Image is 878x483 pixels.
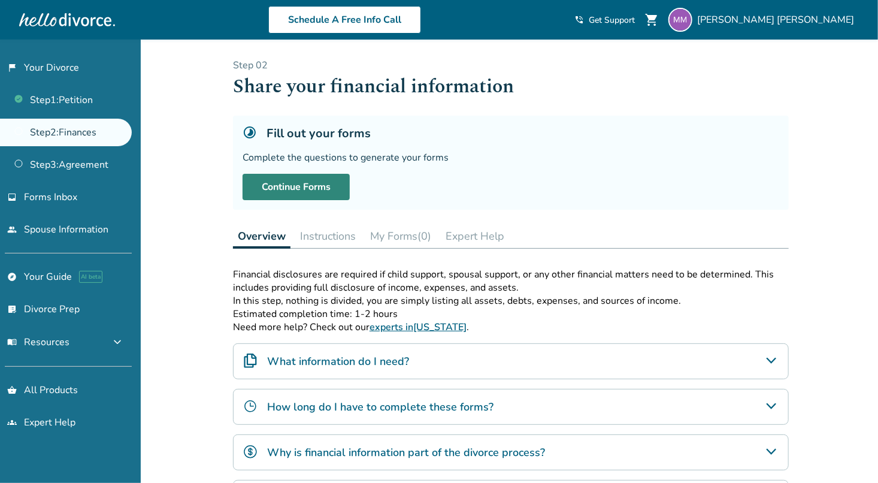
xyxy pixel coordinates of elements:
[7,304,17,314] span: list_alt_check
[574,14,635,26] a: phone_in_talkGet Support
[295,224,361,248] button: Instructions
[233,268,789,294] p: Financial disclosures are required if child support, spousal support, or any other financial matt...
[243,445,258,459] img: Why is financial information part of the divorce process?
[267,445,545,460] h4: Why is financial information part of the divorce process?
[233,307,789,321] p: Estimated completion time: 1-2 hours
[7,336,69,349] span: Resources
[233,389,789,425] div: How long do I have to complete these forms?
[365,224,436,248] button: My Forms(0)
[243,399,258,413] img: How long do I have to complete these forms?
[267,399,494,415] h4: How long do I have to complete these forms?
[7,225,17,234] span: people
[233,434,789,470] div: Why is financial information part of the divorce process?
[697,13,859,26] span: [PERSON_NAME] [PERSON_NAME]
[441,224,509,248] button: Expert Help
[7,192,17,202] span: inbox
[243,151,779,164] div: Complete the questions to generate your forms
[243,354,258,368] img: What information do I need?
[79,271,102,283] span: AI beta
[233,294,789,307] p: In this step, nothing is divided, you are simply listing all assets, debts, expenses, and sources...
[644,13,659,27] span: shopping_cart
[233,59,789,72] p: Step 0 2
[267,125,371,141] h5: Fill out your forms
[7,418,17,427] span: groups
[233,321,789,334] p: Need more help? Check out our .
[818,425,878,483] iframe: Chat Widget
[110,335,125,349] span: expand_more
[268,6,421,34] a: Schedule A Free Info Call
[7,63,17,73] span: flag_2
[7,272,17,282] span: explore
[7,385,17,395] span: shopping_basket
[233,72,789,101] h1: Share your financial information
[7,337,17,347] span: menu_book
[589,14,635,26] span: Get Support
[267,354,409,369] h4: What information do I need?
[668,8,692,32] img: matthew.marr19@gmail.com
[233,224,290,249] button: Overview
[370,321,467,334] a: experts in[US_STATE]
[574,15,584,25] span: phone_in_talk
[24,191,77,204] span: Forms Inbox
[243,174,350,200] a: Continue Forms
[233,343,789,379] div: What information do I need?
